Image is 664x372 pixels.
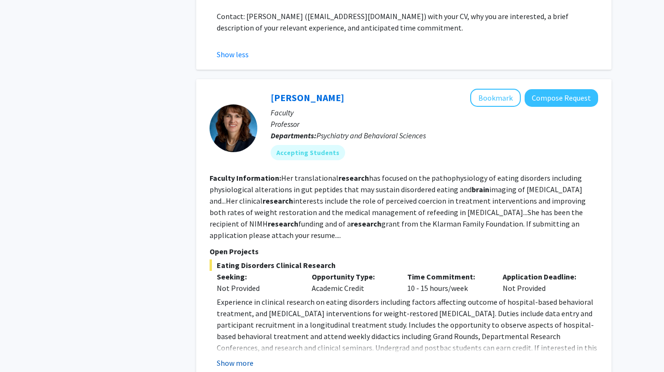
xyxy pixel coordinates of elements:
p: Time Commitment: [407,271,488,282]
button: Compose Request to Angela Guarda [525,89,598,107]
p: Open Projects [210,246,598,257]
a: [PERSON_NAME] [271,92,344,103]
span: Eating Disorders Clinical Research [210,259,598,271]
b: brain [472,185,489,194]
div: 10 - 15 hours/week [400,271,495,294]
b: research [268,219,298,228]
p: Application Deadline: [503,271,584,282]
p: Opportunity Type: [312,271,393,282]
iframe: Chat [7,329,41,365]
div: Not Provided [217,282,298,294]
mat-chip: Accepting Students [271,145,345,160]
button: Add Angela Guarda to Bookmarks [470,89,521,107]
p: Seeking: [217,271,298,282]
b: research [338,173,369,183]
div: Not Provided [495,271,591,294]
fg-read-more: Her translational has focused on the pathophysiology of eating disorders including physiological ... [210,173,586,240]
p: Faculty [271,107,598,118]
p: Contact: [PERSON_NAME] ([EMAIL_ADDRESS][DOMAIN_NAME]) with your CV, why you are interested, a bri... [217,10,598,33]
span: Psychiatry and Behavioral Sciences [316,131,426,140]
button: Show more [217,357,253,369]
div: Academic Credit [305,271,400,294]
p: Professor [271,118,598,130]
b: Faculty Information: [210,173,281,183]
b: research [351,219,381,228]
b: Departments: [271,131,316,140]
b: research [263,196,293,206]
button: Show less [217,49,249,60]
